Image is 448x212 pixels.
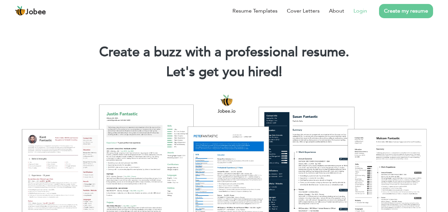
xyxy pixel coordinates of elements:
[15,6,46,16] a: Jobee
[353,7,367,15] a: Login
[232,7,278,15] a: Resume Templates
[329,7,344,15] a: About
[26,9,46,16] span: Jobee
[15,6,26,16] img: jobee.io
[199,63,282,81] span: get you hired!
[10,44,438,61] h1: Create a buzz with a professional resume.
[379,4,433,18] a: Create my resume
[10,64,438,81] h2: Let's
[287,7,320,15] a: Cover Letters
[279,63,282,81] span: |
